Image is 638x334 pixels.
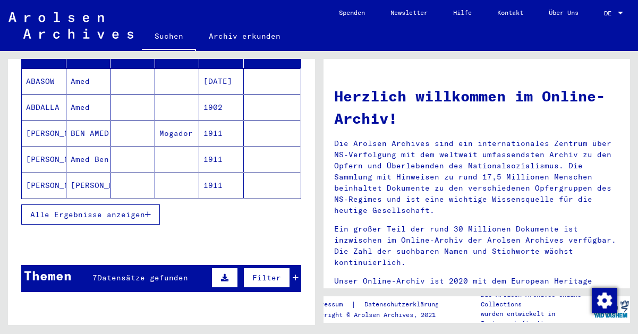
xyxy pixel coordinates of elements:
[22,173,66,198] mat-cell: [PERSON_NAME]
[334,276,620,320] p: Unser Online-Archiv ist 2020 mit dem European Heritage Award / Europa Nostra Award 2020 ausgezeic...
[243,268,290,288] button: Filter
[24,266,72,285] div: Themen
[334,138,620,216] p: Die Arolsen Archives sind ein internationales Zentrum über NS-Verfolgung mit dem weltweit umfasse...
[309,299,452,310] div: |
[481,309,591,328] p: wurden entwickelt in Partnerschaft mit
[592,288,617,313] img: Zustimmung ändern
[309,310,452,320] p: Copyright © Arolsen Archives, 2021
[196,23,293,49] a: Archiv erkunden
[8,12,133,39] img: Arolsen_neg.svg
[252,273,281,282] span: Filter
[66,68,111,94] mat-cell: Amed
[22,95,66,120] mat-cell: ABDALLA
[66,121,111,146] mat-cell: BEN AMED
[66,147,111,172] mat-cell: Amed Ben
[66,173,111,198] mat-cell: [PERSON_NAME]
[92,273,97,282] span: 7
[604,10,616,17] span: DE
[155,121,200,146] mat-cell: Mogador
[22,121,66,146] mat-cell: [PERSON_NAME]
[142,23,196,51] a: Suchen
[30,210,145,219] span: Alle Ergebnisse anzeigen
[22,68,66,94] mat-cell: ABASOW
[334,224,620,268] p: Ein großer Teil der rund 30 Millionen Dokumente ist inzwischen im Online-Archiv der Arolsen Archi...
[309,299,351,310] a: Impressum
[22,147,66,172] mat-cell: [PERSON_NAME]
[334,85,620,130] h1: Herzlich willkommen im Online-Archiv!
[356,299,452,310] a: Datenschutzerklärung
[21,204,160,225] button: Alle Ergebnisse anzeigen
[66,95,111,120] mat-cell: Amed
[199,95,244,120] mat-cell: 1902
[199,173,244,198] mat-cell: 1911
[199,121,244,146] mat-cell: 1911
[199,147,244,172] mat-cell: 1911
[481,290,591,309] p: Die Arolsen Archives Online-Collections
[97,273,188,282] span: Datensätze gefunden
[199,68,244,94] mat-cell: [DATE]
